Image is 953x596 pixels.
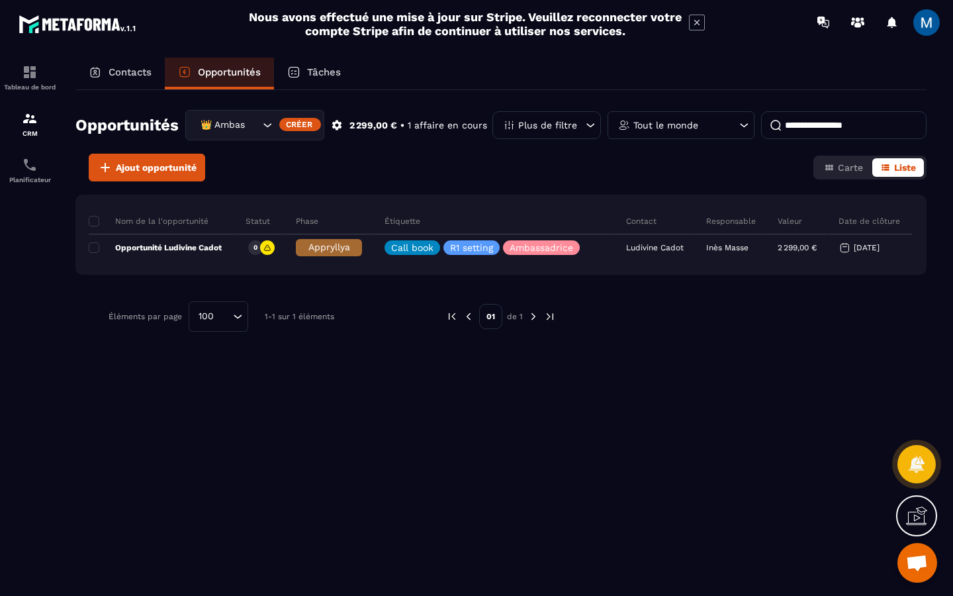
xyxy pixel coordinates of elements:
[872,158,924,177] button: Liste
[3,130,56,137] p: CRM
[854,243,880,252] p: [DATE]
[3,83,56,91] p: Tableau de bord
[544,311,556,323] img: next
[3,147,56,193] a: schedulerschedulerPlanificateur
[450,243,493,252] p: R1 setting
[897,543,937,583] a: Ouvrir le chat
[778,243,817,252] p: 2 299,00 €
[189,301,248,332] div: Search for option
[816,158,871,177] button: Carte
[296,216,318,226] p: Phase
[408,119,487,132] p: 1 affaire en cours
[265,312,334,321] p: 1-1 sur 1 éléments
[109,312,182,321] p: Éléments par page
[246,216,270,226] p: Statut
[391,243,433,252] p: Call book
[706,243,749,252] p: Inès Masse
[274,58,354,89] a: Tâches
[22,111,38,126] img: formation
[307,66,341,78] p: Tâches
[3,54,56,101] a: formationformationTableau de bord
[22,157,38,173] img: scheduler
[400,119,404,132] p: •
[894,162,916,173] span: Liste
[89,216,208,226] p: Nom de la l'opportunité
[198,66,261,78] p: Opportunités
[349,119,397,132] p: 2 299,00 €
[308,242,350,252] span: Appryllya
[218,309,230,324] input: Search for option
[22,64,38,80] img: formation
[253,243,257,252] p: 0
[75,58,165,89] a: Contacts
[109,66,152,78] p: Contacts
[706,216,756,226] p: Responsable
[633,121,698,130] p: Tout le monde
[89,242,222,253] p: Opportunité Ludivine Cadot
[75,112,179,138] h2: Opportunités
[194,309,218,324] span: 100
[248,10,682,38] h2: Nous avons effectué une mise à jour sur Stripe. Veuillez reconnecter votre compte Stripe afin de ...
[197,118,246,132] span: 👑 Ambassadrices
[838,162,863,173] span: Carte
[446,311,458,323] img: prev
[518,121,577,130] p: Plus de filtre
[479,304,502,329] p: 01
[89,154,205,181] button: Ajout opportunité
[385,216,420,226] p: Étiquette
[246,118,259,132] input: Search for option
[116,161,197,174] span: Ajout opportunité
[165,58,274,89] a: Opportunités
[626,216,657,226] p: Contact
[510,243,573,252] p: Ambassadrice
[527,311,539,323] img: next
[19,12,138,36] img: logo
[3,176,56,183] p: Planificateur
[507,311,523,322] p: de 1
[279,118,321,131] div: Créer
[3,101,56,147] a: formationformationCRM
[463,311,475,323] img: prev
[185,110,324,140] div: Search for option
[778,216,802,226] p: Valeur
[839,216,900,226] p: Date de clôture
